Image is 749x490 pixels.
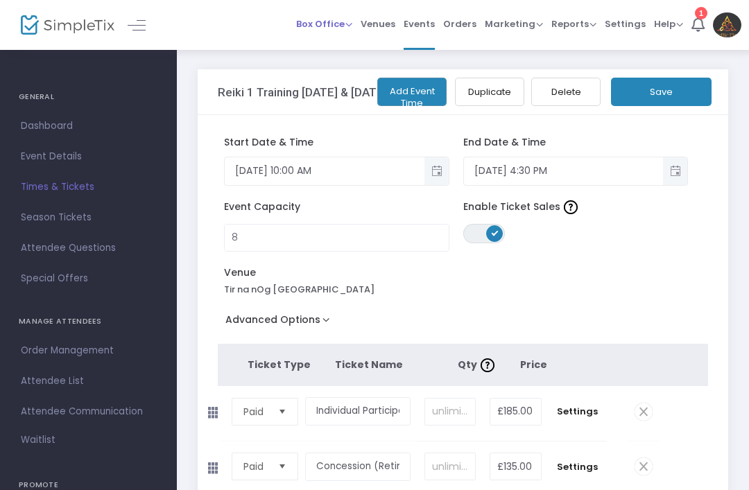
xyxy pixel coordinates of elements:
button: Toggle popup [663,157,687,185]
button: Select [273,399,292,425]
span: Order Management [21,342,156,360]
span: Start Date & Time [224,135,313,149]
input: Select date & time [225,159,424,182]
button: Select [273,453,292,480]
span: Special Offers [21,270,156,288]
span: Times & Tickets [21,178,156,196]
button: Advanced Options [218,310,343,335]
span: Attendee List [21,372,156,390]
input: Select date & time [464,159,664,182]
span: Paid [243,460,267,473]
h4: GENERAL [19,83,158,111]
span: Events [404,6,435,42]
input: unlimited [425,453,475,480]
button: Save [611,78,712,106]
span: Enable Ticket Sales [463,200,602,214]
h4: MANAGE ATTENDEES [19,308,158,335]
div: 1 [695,7,707,19]
span: Dashboard [21,117,156,135]
span: End Date & Time [463,135,546,149]
input: Enter a ticket type name. e.g. General Admission [305,453,411,481]
span: Reports [551,17,596,30]
span: Event Capacity [224,200,318,214]
input: Price [490,399,541,425]
input: Enter a ticket type name. e.g. General Admission [305,397,411,426]
button: Add Event Time [377,78,447,106]
button: Toggle popup [424,157,449,185]
span: Price [520,358,547,371]
span: Waitlist [21,433,55,447]
span: Ticket Type [248,358,311,371]
span: Venues [361,6,395,42]
img: question-mark [564,200,578,214]
span: Season Tickets [21,209,156,227]
span: Attendee Questions [21,239,156,257]
span: Box Office [296,17,352,30]
span: ON [491,229,498,236]
span: Attendee Communication [21,403,156,421]
span: Settings [556,405,599,419]
button: Delete [531,78,601,106]
span: Settings [605,6,646,42]
span: Help [654,17,683,30]
button: Duplicate [455,78,524,106]
span: Ticket Name [335,358,403,371]
span: Qty [458,358,498,371]
div: Tir na nOg [GEOGRAPHIC_DATA] [224,283,449,297]
span: Event Details [21,148,156,166]
h3: Reiki 1 Training [DATE] & [DATE] [218,85,387,99]
input: Price [490,453,541,480]
span: Orders [443,6,476,42]
input: unlimited [425,399,475,425]
span: Settings [556,460,599,474]
span: Paid [243,405,267,419]
span: Venue [224,265,318,280]
span: Marketing [485,17,543,30]
img: question-mark [481,358,494,372]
